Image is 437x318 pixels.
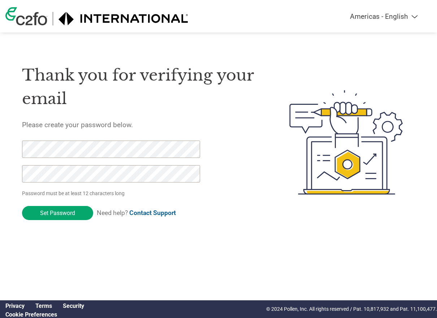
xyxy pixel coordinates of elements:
img: International Motors, LLC. [59,12,189,25]
p: Password must be at least 12 characters long [22,190,202,197]
img: create-password [277,53,415,231]
a: Terms [35,302,52,309]
img: c2fo logo [5,7,47,25]
h5: Please create your password below. [22,121,258,129]
h1: Thank you for verifying your email [22,64,258,110]
span: Need help? [97,209,176,216]
a: Contact Support [129,209,176,216]
a: Privacy [5,302,25,309]
a: Cookie Preferences, opens a dedicated popup modal window [5,311,57,318]
a: Security [63,302,84,309]
p: © 2024 Pollen, Inc. All rights reserved / Pat. 10,817,932 and Pat. 11,100,477. [266,305,437,313]
input: Set Password [22,206,93,220]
